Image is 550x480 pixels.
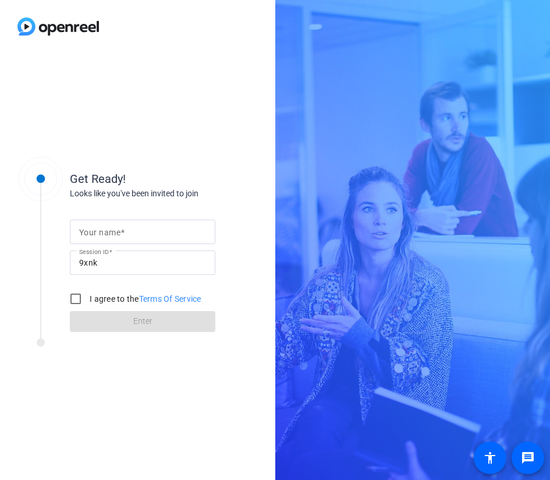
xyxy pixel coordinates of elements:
div: Looks like you've been invited to join [70,188,303,200]
mat-label: Your name [79,228,120,237]
div: Get Ready! [70,170,303,188]
mat-icon: message [521,451,535,465]
mat-label: Session ID [79,248,109,255]
mat-icon: accessibility [483,451,497,465]
label: I agree to the [87,293,201,305]
a: Terms Of Service [139,294,201,303]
